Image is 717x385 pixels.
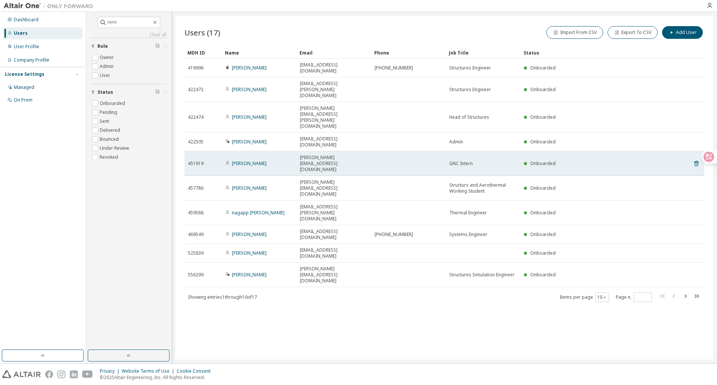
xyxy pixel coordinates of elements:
div: Status [524,47,665,59]
a: [PERSON_NAME] [232,231,267,237]
span: 459588 [188,210,204,216]
div: On Prem [14,97,32,103]
span: Role [97,43,108,49]
span: [PHONE_NUMBER] [375,232,413,237]
span: Admin [449,139,463,145]
span: Structurs and Aerothermal Working Student [449,182,517,194]
div: MDH ID [187,47,219,59]
img: facebook.svg [45,370,53,378]
div: Phone [374,47,443,59]
span: GNC Intern [449,161,473,167]
span: Onboarded [530,231,556,237]
span: [EMAIL_ADDRESS][DOMAIN_NAME] [300,247,368,259]
span: [PERSON_NAME][EMAIL_ADDRESS][PERSON_NAME][DOMAIN_NAME] [300,105,368,129]
span: 457786 [188,185,204,191]
label: Bounced [100,135,120,144]
a: [PERSON_NAME] [232,160,267,167]
a: nagapp [PERSON_NAME] [232,209,285,216]
button: Export To CSV [608,26,658,39]
span: Items per page [560,292,609,302]
div: Job Title [449,47,518,59]
button: Import From CSV [546,26,603,39]
a: [PERSON_NAME] [232,86,267,93]
span: Clear filter [155,43,160,49]
span: Structures Engineer [449,65,491,71]
div: Managed [14,84,34,90]
span: Onboarded [530,250,556,256]
span: 419996 [188,65,204,71]
div: Company Profile [14,57,49,63]
span: [EMAIL_ADDRESS][DOMAIN_NAME] [300,229,368,240]
img: linkedin.svg [70,370,78,378]
span: Clear filter [155,89,160,95]
span: [EMAIL_ADDRESS][PERSON_NAME][DOMAIN_NAME] [300,81,368,99]
span: Onboarded [530,271,556,278]
label: Revoked [100,153,119,162]
span: Showing entries 1 through 10 of 17 [188,294,257,300]
span: [EMAIL_ADDRESS][PERSON_NAME][DOMAIN_NAME] [300,204,368,222]
span: Onboarded [530,86,556,93]
div: Email [299,47,368,59]
span: Users (17) [184,27,220,38]
div: Users [14,30,28,36]
span: [PERSON_NAME][EMAIL_ADDRESS][DOMAIN_NAME] [300,179,368,197]
span: [PERSON_NAME][EMAIL_ADDRESS][DOMAIN_NAME] [300,266,368,284]
img: instagram.svg [58,370,65,378]
span: Page n. [616,292,652,302]
button: Role [91,38,167,55]
span: Onboarded [530,185,556,191]
span: 525839 [188,250,204,256]
div: License Settings [5,71,44,77]
div: Privacy [100,368,122,374]
button: Add User [662,26,703,39]
span: 422505 [188,139,204,145]
span: Structures Engineer [449,87,491,93]
a: [PERSON_NAME] [232,65,267,71]
a: Clear all [91,32,167,38]
div: Dashboard [14,17,38,23]
span: Systems Engineer [449,232,487,237]
span: 422472 [188,87,204,93]
button: Status [91,84,167,100]
span: Onboarded [530,139,556,145]
img: altair_logo.svg [2,370,41,378]
a: [PERSON_NAME] [232,250,267,256]
img: Altair One [4,2,97,10]
div: Name [225,47,294,59]
label: Delivered [100,126,122,135]
button: 10 [597,294,607,300]
span: [PHONE_NUMBER] [375,65,413,71]
label: User [100,71,112,80]
label: Under Review [100,144,130,153]
span: Status [97,89,113,95]
span: 556299 [188,272,204,278]
span: Onboarded [530,65,556,71]
a: [PERSON_NAME] [232,185,267,191]
span: Head of Structures [449,114,489,120]
span: [EMAIL_ADDRESS][DOMAIN_NAME] [300,136,368,148]
span: 422474 [188,114,204,120]
label: Onboarded [100,99,127,108]
span: [PERSON_NAME][EMAIL_ADDRESS][DOMAIN_NAME] [300,155,368,173]
a: [PERSON_NAME] [232,139,267,145]
a: [PERSON_NAME] [232,271,267,278]
label: Sent [100,117,111,126]
span: Onboarded [530,114,556,120]
span: Onboarded [530,160,556,167]
span: 469549 [188,232,204,237]
div: Website Terms of Use [122,368,177,374]
span: Onboarded [530,209,556,216]
span: 451919 [188,161,204,167]
img: youtube.svg [82,370,93,378]
div: User Profile [14,44,39,50]
span: [EMAIL_ADDRESS][DOMAIN_NAME] [300,62,368,74]
label: Admin [100,62,115,71]
a: [PERSON_NAME] [232,114,267,120]
label: Pending [100,108,119,117]
span: Thermal Engineer [449,210,487,216]
span: Structures Simulation Engineer [449,272,515,278]
div: Cookie Consent [177,368,215,374]
label: Owner [100,53,115,62]
p: © 2025 Altair Engineering, Inc. All Rights Reserved. [100,374,215,381]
